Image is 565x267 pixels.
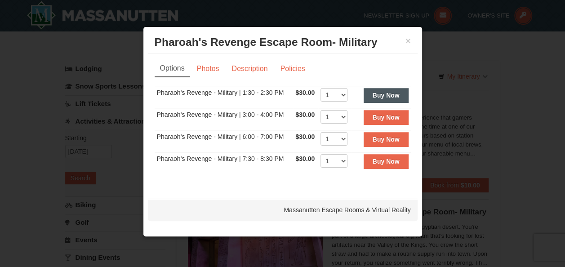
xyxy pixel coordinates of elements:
button: Buy Now [364,88,409,102]
h3: Pharoah's Revenge Escape Room- Military [155,36,411,49]
a: Photos [191,60,225,77]
span: $30.00 [295,111,315,118]
div: Massanutten Escape Rooms & Virtual Reality [148,199,418,221]
td: Pharaoh’s Revenge - Military | 6:00 - 7:00 PM [155,130,294,152]
a: Policies [274,60,311,77]
span: $30.00 [295,89,315,96]
td: Pharaoh’s Revenge - Military | 3:00 - 4:00 PM [155,108,294,130]
strong: Buy Now [373,158,400,165]
span: $30.00 [295,155,315,162]
button: Buy Now [364,132,409,147]
a: Options [155,60,190,77]
button: Buy Now [364,110,409,125]
td: Pharaoh’s Revenge - Military | 1:30 - 2:30 PM [155,86,294,108]
a: Description [226,60,273,77]
strong: Buy Now [373,136,400,143]
strong: Buy Now [373,92,400,99]
td: Pharaoh’s Revenge - Military | 7:30 - 8:30 PM [155,152,294,174]
button: × [405,36,411,45]
button: Buy Now [364,154,409,169]
span: $30.00 [295,133,315,140]
strong: Buy Now [373,114,400,121]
